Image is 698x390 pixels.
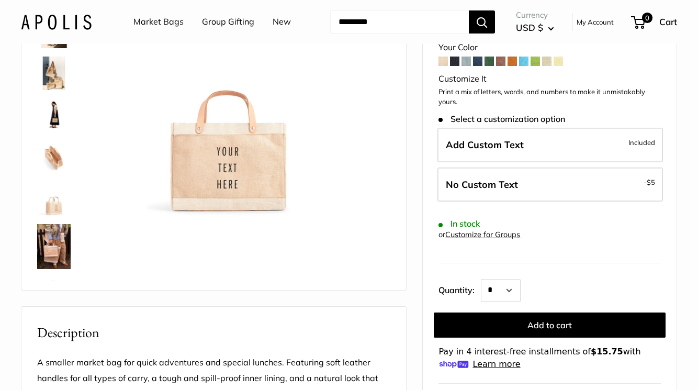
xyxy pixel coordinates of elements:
[446,139,524,151] span: Add Custom Text
[438,40,661,55] div: Your Color
[438,87,661,107] p: Print a mix of letters, words, and numbers to make it unmistakably yours.
[35,138,73,176] a: description_Spacious inner area with room for everything.
[647,178,655,186] span: $5
[35,275,73,313] a: Petite Market Bag in Natural
[37,277,71,311] img: Petite Market Bag in Natural
[37,98,71,132] img: Petite Market Bag in Natural
[644,176,655,188] span: -
[516,22,543,33] span: USD $
[628,136,655,149] span: Included
[273,14,291,30] a: New
[438,219,480,229] span: In stock
[330,10,469,34] input: Search...
[37,57,71,90] img: description_The Original Market bag in its 4 native styles
[438,276,481,302] label: Quantity:
[434,313,666,338] button: Add to cart
[438,71,661,87] div: Customize It
[437,168,663,202] label: Leave Blank
[35,96,73,134] a: Petite Market Bag in Natural
[438,228,520,242] div: or
[438,114,565,124] span: Select a customization option
[437,128,663,162] label: Add Custom Text
[659,16,677,27] span: Cart
[37,182,71,216] img: Petite Market Bag in Natural
[446,179,518,191] span: No Custom Text
[445,230,520,239] a: Customize for Groups
[202,14,254,30] a: Group Gifting
[577,16,614,28] a: My Account
[469,10,495,34] button: Search
[35,54,73,92] a: description_The Original Market bag in its 4 native styles
[516,19,554,36] button: USD $
[37,140,71,174] img: description_Spacious inner area with room for everything.
[35,180,73,218] a: Petite Market Bag in Natural
[516,8,554,23] span: Currency
[632,14,677,30] a: 0 Cart
[35,222,73,271] a: Petite Market Bag in Natural
[21,14,92,29] img: Apolis
[37,322,390,343] h2: Description
[642,13,652,23] span: 0
[37,224,71,269] img: Petite Market Bag in Natural
[133,14,184,30] a: Market Bags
